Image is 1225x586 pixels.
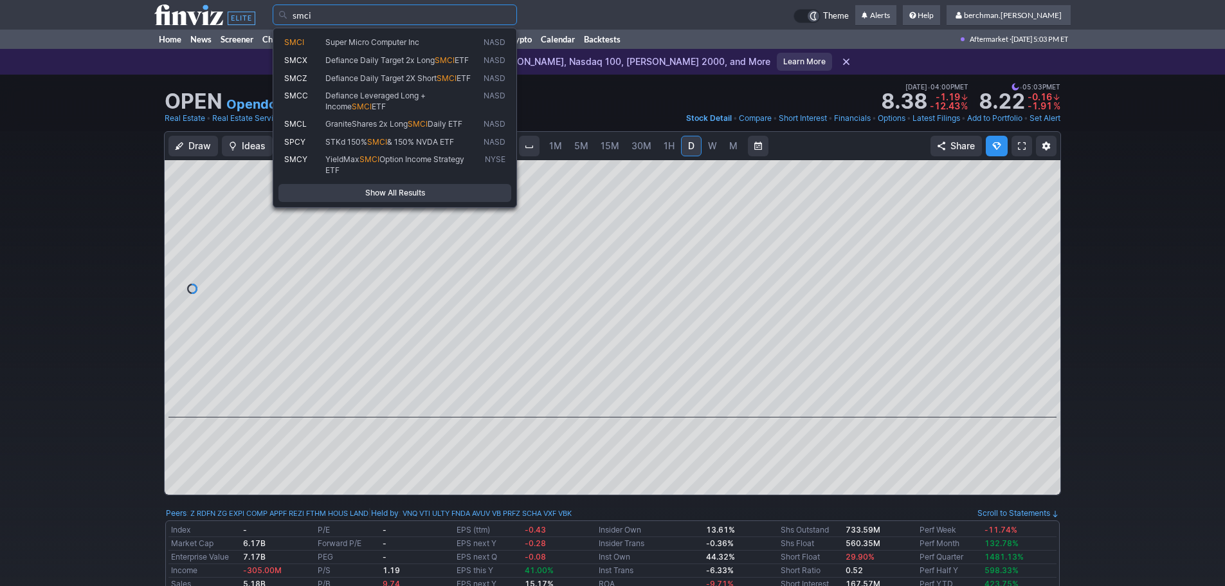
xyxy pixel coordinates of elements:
[242,140,266,152] span: Ideas
[269,507,287,520] a: APPF
[484,91,505,112] span: NASD
[432,507,449,520] a: ULTY
[536,30,579,49] a: Calendar
[794,9,849,23] a: Theme
[306,507,326,520] a: FTHM
[186,30,216,49] a: News
[328,507,348,520] a: HOUS
[706,552,735,562] b: 44.32%
[967,112,1022,125] a: Add to Portfolio
[168,524,240,537] td: Index
[325,73,437,83] span: Defiance Daily Target 2X Short
[739,112,772,125] a: Compare
[165,112,205,125] a: Real Estate
[522,507,541,520] a: SCHA
[315,537,380,551] td: Forward P/E
[168,136,218,156] button: Draw
[930,136,982,156] button: Share
[359,154,379,164] span: SMCI
[454,537,522,551] td: EPS next Y
[961,112,966,125] span: •
[246,507,268,520] a: COMP
[977,508,1059,518] a: Scroll to Statements
[325,91,426,111] span: Defiance Leveraged Long + Income
[781,565,821,575] a: Short Ratio
[917,551,982,564] td: Perf Quarter
[855,5,896,26] a: Alerts
[878,112,905,125] a: Options
[519,136,540,156] button: Interval
[383,525,386,535] b: -
[243,552,266,562] b: 7.17B
[964,10,1062,20] span: berchman.[PERSON_NAME]
[596,524,703,537] td: Insider Own
[168,551,240,564] td: Enterprise Value
[222,136,273,156] button: Ideas
[961,100,968,111] span: %
[947,5,1071,26] a: berchman.[PERSON_NAME]
[1036,136,1057,156] button: Chart Settings
[403,507,417,520] a: VNQ
[846,525,880,535] b: 733.59M
[986,136,1008,156] button: Explore new features
[428,119,462,129] span: Daily ETF
[970,30,1012,49] span: Aftermarket ·
[325,37,419,47] span: Super Micro Computer Inc
[658,136,680,156] a: 1H
[748,136,768,156] button: Range
[543,507,556,520] a: VXF
[165,91,222,112] h1: OPEN
[1030,112,1060,125] a: Set Alert
[1012,136,1032,156] a: Fullscreen
[284,37,304,47] span: SMCI
[472,507,490,520] a: AVUV
[383,538,386,548] b: -
[525,538,546,548] span: -0.28
[243,538,266,548] b: 6.17B
[484,119,505,130] span: NASD
[289,507,304,520] a: REZI
[702,136,723,156] a: W
[484,55,505,66] span: NASD
[284,154,307,164] span: SMCY
[525,565,554,575] span: 41.00%
[190,507,195,520] a: Z
[284,187,505,199] span: Show All Results
[595,136,625,156] a: 15M
[325,154,464,175] span: Option Income Strategy ETF
[216,30,258,49] a: Screener
[778,524,843,537] td: Shs Outstand
[823,9,849,23] span: Theme
[723,136,744,156] a: M
[1019,81,1022,93] span: •
[372,102,386,111] span: ETF
[985,565,1019,575] span: 598.33%
[168,564,240,578] td: Income
[525,552,546,562] span: -0.08
[315,551,380,564] td: PEG
[985,525,1017,535] span: -11.74%
[917,537,982,551] td: Perf Month
[912,113,960,123] span: Latest Filings
[226,95,398,113] a: Opendoor Technologies Inc
[154,30,186,49] a: Home
[454,564,522,578] td: EPS this Y
[579,30,625,49] a: Backtests
[574,140,588,151] span: 5M
[1012,30,1068,49] span: [DATE] 5:03 PM ET
[484,137,505,148] span: NASD
[979,91,1025,112] strong: 8.22
[777,53,832,71] a: Learn More
[368,507,572,520] div: | :
[626,136,657,156] a: 30M
[1012,81,1060,93] span: 05:03PM ET
[846,552,875,562] a: 29.90%
[936,91,960,102] span: -1.19
[455,55,469,65] span: ETF
[284,137,305,147] span: SPCY
[601,140,619,151] span: 15M
[435,55,455,65] span: SMCI
[1028,100,1052,111] span: -1.91
[503,507,520,520] a: PRFZ
[846,565,863,575] a: 0.52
